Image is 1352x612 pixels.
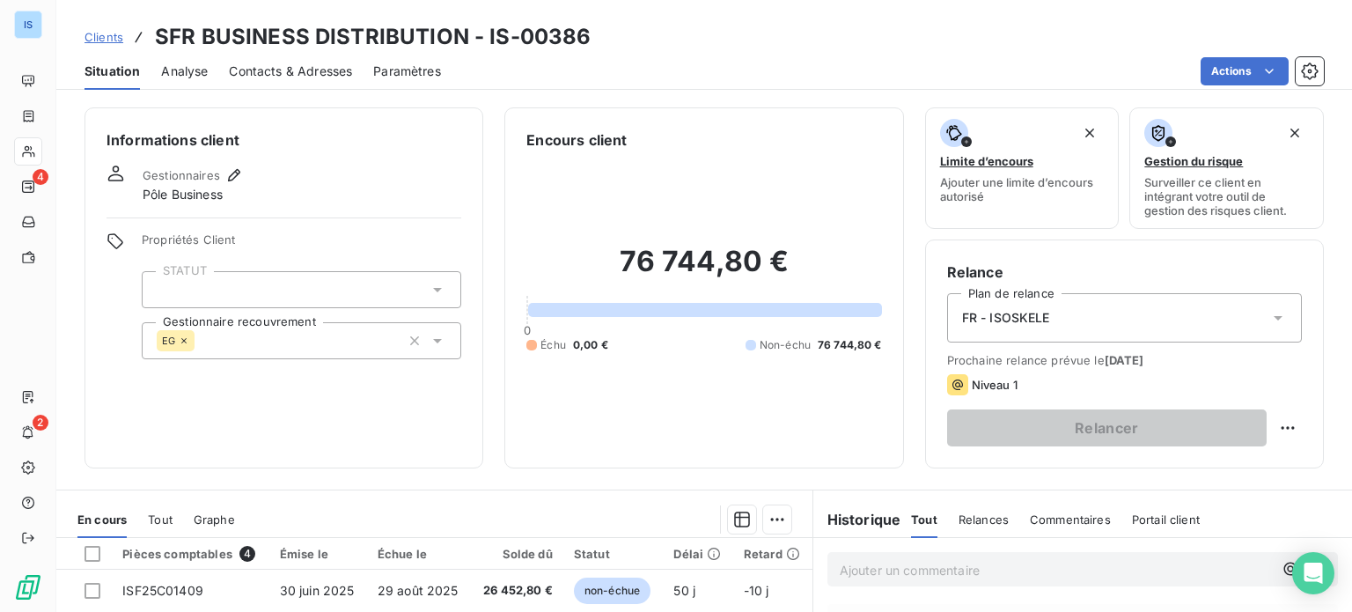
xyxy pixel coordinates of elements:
[239,546,255,562] span: 4
[947,353,1302,367] span: Prochaine relance prévue le
[373,63,441,80] span: Paramètres
[818,337,882,353] span: 76 744,80 €
[122,583,203,598] span: ISF25C01409
[481,582,553,600] span: 26 452,80 €
[157,282,171,298] input: Ajouter une valeur
[573,337,608,353] span: 0,00 €
[947,409,1267,446] button: Relancer
[142,232,461,257] span: Propriétés Client
[14,173,41,201] a: 4
[84,63,140,80] span: Situation
[524,323,531,337] span: 0
[744,583,769,598] span: -10 j
[940,154,1033,168] span: Limite d’encours
[162,335,175,346] span: EG
[229,63,352,80] span: Contacts & Adresses
[161,63,208,80] span: Analyse
[14,573,42,601] img: Logo LeanPay
[33,415,48,431] span: 2
[84,28,123,46] a: Clients
[673,583,695,598] span: 50 j
[378,583,459,598] span: 29 août 2025
[122,546,258,562] div: Pièces comptables
[925,107,1120,229] button: Limite d’encoursAjouter une limite d’encours autorisé
[760,337,811,353] span: Non-échu
[280,583,355,598] span: 30 juin 2025
[1201,57,1289,85] button: Actions
[813,509,901,530] h6: Historique
[107,129,461,151] h6: Informations client
[744,547,802,561] div: Retard
[155,21,591,53] h3: SFR BUSINESS DISTRIBUTION - IS-00386
[940,175,1105,203] span: Ajouter une limite d’encours autorisé
[540,337,566,353] span: Échu
[947,262,1302,283] h6: Relance
[143,168,220,182] span: Gestionnaires
[194,512,235,527] span: Graphe
[481,547,553,561] div: Solde dû
[673,547,722,561] div: Délai
[84,30,123,44] span: Clients
[195,333,209,349] input: Ajouter une valeur
[33,169,48,185] span: 4
[77,512,127,527] span: En cours
[959,512,1009,527] span: Relances
[962,309,1050,327] span: FR - ISOSKELE
[972,378,1018,392] span: Niveau 1
[526,244,881,297] h2: 76 744,80 €
[280,547,356,561] div: Émise le
[1105,353,1144,367] span: [DATE]
[574,578,650,604] span: non-échue
[1132,512,1200,527] span: Portail client
[1292,552,1334,594] div: Open Intercom Messenger
[574,547,653,561] div: Statut
[1030,512,1111,527] span: Commentaires
[148,512,173,527] span: Tout
[1129,107,1324,229] button: Gestion du risqueSurveiller ce client en intégrant votre outil de gestion des risques client.
[911,512,937,527] span: Tout
[1144,154,1243,168] span: Gestion du risque
[1144,175,1309,218] span: Surveiller ce client en intégrant votre outil de gestion des risques client.
[14,11,42,39] div: IS
[143,186,223,203] span: Pôle Business
[526,129,627,151] h6: Encours client
[378,547,460,561] div: Échue le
